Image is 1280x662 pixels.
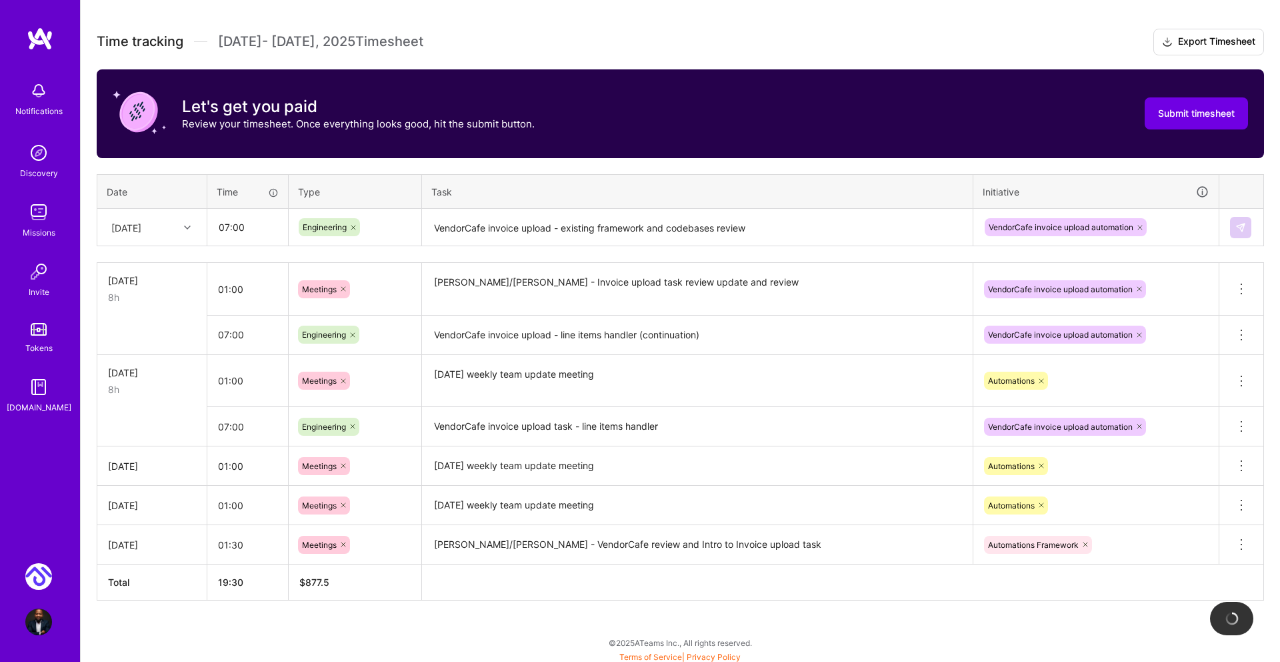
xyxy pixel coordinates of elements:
button: Export Timesheet [1153,29,1264,55]
img: Submit [1235,222,1246,233]
img: Monto: AI Payments Automation [25,563,52,590]
a: Privacy Policy [687,652,741,662]
div: 8h [108,382,196,396]
img: guide book [25,374,52,400]
img: User Avatar [25,609,52,635]
span: | [619,652,741,662]
div: [DATE] [108,538,196,552]
span: Automations Framework [988,540,1079,550]
p: Review your timesheet. Once everything looks good, hit the submit button. [182,117,535,131]
span: Meetings [302,284,337,294]
th: Type [289,174,422,209]
div: © 2025 ATeams Inc., All rights reserved. [80,626,1280,659]
span: Meetings [302,461,337,471]
span: Engineering [302,330,346,340]
div: Notifications [15,104,63,118]
th: Date [97,174,207,209]
th: 19:30 [207,565,289,601]
th: Total [97,565,207,601]
div: 8h [108,290,196,304]
div: [DOMAIN_NAME] [7,400,71,414]
img: tokens [31,323,47,336]
textarea: VendorCafe invoice upload task - line items handler [423,408,971,445]
input: HH:MM [207,448,288,484]
span: Time tracking [97,33,183,50]
span: VendorCafe invoice upload automation [988,422,1133,432]
div: [DATE] [108,499,196,513]
img: coin [113,85,166,139]
span: [DATE] - [DATE] , 2025 Timesheet [218,33,423,50]
div: [DATE] [108,459,196,473]
div: Tokens [25,341,53,355]
input: HH:MM [207,488,288,523]
div: Invite [29,285,49,299]
span: $ 877.5 [299,577,329,588]
a: Terms of Service [619,652,682,662]
img: bell [25,77,52,104]
div: Initiative [983,184,1209,200]
textarea: VendorCafe invoice upload - line items handler (continuation) [423,317,971,354]
img: discovery [25,139,52,166]
span: Meetings [302,501,337,511]
textarea: [DATE] weekly team update meeting [423,448,971,484]
span: VendorCafe invoice upload automation [988,330,1133,340]
div: [DATE] [111,220,141,234]
textarea: [DATE] weekly team update meeting [423,487,971,524]
textarea: VendorCafe invoice upload - existing framework and codebases review [423,210,971,246]
input: HH:MM [207,317,288,352]
span: VendorCafe invoice upload automation [989,222,1133,232]
span: Automations [988,461,1035,471]
input: HH:MM [207,363,288,398]
div: Discovery [20,166,58,180]
img: Invite [25,258,52,285]
div: Missions [23,226,55,240]
span: Meetings [302,540,337,550]
img: logo [27,27,53,51]
span: Meetings [302,376,337,386]
a: User Avatar [22,609,55,635]
div: [DATE] [108,274,196,288]
textarea: [PERSON_NAME]/[PERSON_NAME] - VendorCafe review and Intro to Invoice upload task [423,527,971,563]
button: Submit timesheet [1145,97,1248,129]
span: Submit timesheet [1158,107,1235,120]
span: Automations [988,501,1035,511]
span: Engineering [303,222,347,232]
h3: Let's get you paid [182,97,535,117]
textarea: [DATE] weekly team update meeting [423,356,971,406]
i: icon Download [1162,35,1173,49]
input: HH:MM [208,210,287,245]
span: VendorCafe invoice upload automation [988,284,1133,294]
input: HH:MM [207,272,288,307]
input: HH:MM [207,527,288,563]
th: Task [422,174,973,209]
textarea: [PERSON_NAME]/[PERSON_NAME] - Invoice upload task review update and review [423,264,971,314]
a: Monto: AI Payments Automation [22,563,55,590]
div: null [1230,217,1253,238]
img: loading [1225,612,1239,625]
span: Automations [988,376,1035,386]
input: HH:MM [207,409,288,444]
span: Engineering [302,422,346,432]
div: [DATE] [108,366,196,380]
img: teamwork [25,199,52,226]
div: Time [217,185,279,199]
i: icon Chevron [184,224,191,231]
